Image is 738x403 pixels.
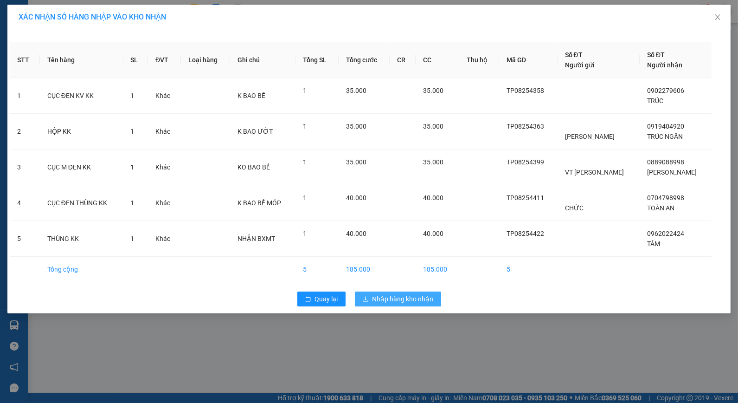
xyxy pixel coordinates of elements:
span: 0919404920 [647,123,684,130]
td: Tổng cộng [40,257,123,282]
span: 35.000 [423,123,443,130]
span: 1 [131,128,135,135]
th: STT [10,42,40,78]
td: 185.000 [339,257,390,282]
td: CỤC ĐEN THÙNG KK [40,185,123,221]
span: Nhập hàng kho nhận [372,294,434,304]
td: Khác [148,221,181,257]
span: Người gửi [565,61,595,69]
span: TP08254399 [507,158,544,166]
span: 1 [131,235,135,242]
td: HỘP KK [40,114,123,149]
td: Khác [148,78,181,114]
span: 35.000 [423,158,443,166]
span: TP08254411 [507,194,544,201]
span: 1 [131,92,135,99]
span: 40.000 [423,230,443,237]
span: K BAO ƯỚT [237,128,273,135]
span: CHỨC [565,204,584,212]
span: VT [PERSON_NAME] [565,169,624,176]
span: Quay lại [315,294,338,304]
td: 5 [10,221,40,257]
button: Close [705,5,731,31]
span: TÂM [647,240,660,247]
span: rollback [305,296,311,303]
span: close [714,13,721,21]
span: 1 [131,163,135,171]
th: SL [123,42,148,78]
th: Tổng cước [339,42,390,78]
td: 5 [295,257,339,282]
span: 35.000 [346,87,366,94]
td: 4 [10,185,40,221]
span: 1 [303,123,307,130]
td: 1 [10,78,40,114]
span: 40.000 [346,194,366,201]
th: Tổng SL [295,42,339,78]
span: 40.000 [346,230,366,237]
span: 0902279606 [647,87,684,94]
th: Thu hộ [459,42,499,78]
span: K BAO BỂ [237,92,265,99]
span: XÁC NHẬN SỐ HÀNG NHẬP VÀO KHO NHẬN [19,13,166,21]
span: Số ĐT [647,51,665,58]
span: 35.000 [346,123,366,130]
span: TP08254422 [507,230,544,237]
th: CC [416,42,459,78]
td: 185.000 [416,257,459,282]
button: rollbackQuay lại [297,292,346,306]
th: Mã GD [499,42,558,78]
span: [PERSON_NAME] [647,169,697,176]
td: CỤC ĐEN KV KK [40,78,123,114]
span: 35.000 [423,87,443,94]
span: TP08254363 [507,123,544,130]
th: Tên hàng [40,42,123,78]
span: NHẬN BXMT [237,235,275,242]
span: 0889088998 [647,158,684,166]
span: Người nhận [647,61,682,69]
td: 3 [10,149,40,185]
td: THÙNG KK [40,221,123,257]
td: 5 [499,257,558,282]
span: 0962022424 [647,230,684,237]
th: Loại hàng [181,42,230,78]
td: Khác [148,149,181,185]
span: 1 [303,230,307,237]
span: KO BAO BỂ [237,163,270,171]
td: 2 [10,114,40,149]
span: 1 [303,194,307,201]
span: TRÚC [647,97,663,104]
span: K BAO BỂ MÓP [237,199,281,207]
span: Số ĐT [565,51,583,58]
span: TRÚC NGÂN [647,133,683,140]
td: CỤC M ĐEN KK [40,149,123,185]
th: Ghi chú [230,42,295,78]
td: Khác [148,185,181,221]
th: CR [390,42,416,78]
span: 1 [131,199,135,207]
span: TOÀN AN [647,204,674,212]
span: 1 [303,158,307,166]
span: 40.000 [423,194,443,201]
td: Khác [148,114,181,149]
th: ĐVT [148,42,181,78]
span: 1 [303,87,307,94]
span: download [362,296,369,303]
span: TP08254358 [507,87,544,94]
span: [PERSON_NAME] [565,133,615,140]
button: downloadNhập hàng kho nhận [355,292,441,306]
span: 0704798998 [647,194,684,201]
span: 35.000 [346,158,366,166]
